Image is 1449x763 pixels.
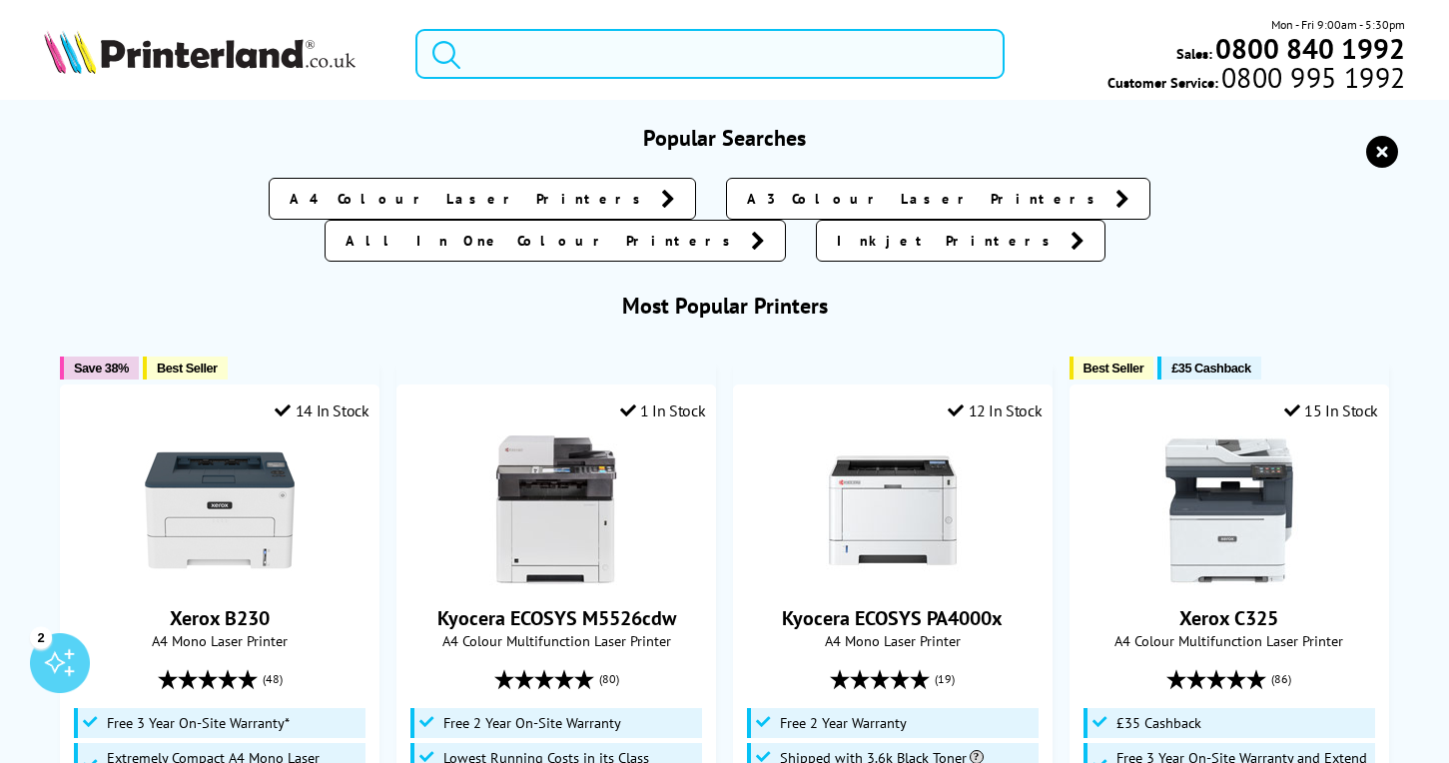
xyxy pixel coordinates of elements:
[346,231,741,251] span: All In One Colour Printers
[263,660,283,698] span: (48)
[290,189,651,209] span: A4 Colour Laser Printers
[837,231,1061,251] span: Inkjet Printers
[325,220,786,262] a: All In One Colour Printers
[1179,605,1278,631] a: Xerox C325
[620,400,706,420] div: 1 In Stock
[275,400,368,420] div: 14 In Stock
[1271,15,1405,34] span: Mon - Fri 9:00am - 5:30pm
[107,715,290,731] span: Free 3 Year On-Site Warranty*
[269,178,696,220] a: A4 Colour Laser Printers
[780,715,907,731] span: Free 2 Year Warranty
[935,660,955,698] span: (19)
[44,30,391,78] a: Printerland Logo
[1284,400,1378,420] div: 15 In Stock
[1070,357,1154,380] button: Best Seller
[1271,660,1291,698] span: (86)
[1154,569,1304,589] a: Xerox C325
[1084,361,1144,376] span: Best Seller
[71,631,369,650] span: A4 Mono Laser Printer
[145,435,295,585] img: Xerox B230
[44,30,356,74] img: Printerland Logo
[60,357,139,380] button: Save 38%
[44,124,1406,152] h3: Popular Searches
[1176,44,1212,63] span: Sales:
[1107,68,1405,92] span: Customer Service:
[1157,357,1260,380] button: £35 Cashback
[74,361,129,376] span: Save 38%
[415,29,1005,79] input: Search product or brand
[726,178,1150,220] a: A3 Colour Laser Printers
[407,631,706,650] span: A4 Colour Multifunction Laser Printer
[1116,715,1201,731] span: £35 Cashback
[599,660,619,698] span: (80)
[818,435,968,585] img: Kyocera ECOSYS PA4000x
[747,189,1105,209] span: A3 Colour Laser Printers
[443,715,621,731] span: Free 2 Year On-Site Warranty
[1154,435,1304,585] img: Xerox C325
[481,435,631,585] img: Kyocera ECOSYS M5526cdw
[170,605,270,631] a: Xerox B230
[481,569,631,589] a: Kyocera ECOSYS M5526cdw
[782,605,1003,631] a: Kyocera ECOSYS PA4000x
[30,626,52,648] div: 2
[44,292,1406,320] h3: Most Popular Printers
[1212,39,1405,58] a: 0800 840 1992
[437,605,676,631] a: Kyocera ECOSYS M5526cdw
[143,357,228,380] button: Best Seller
[1218,68,1405,87] span: 0800 995 1992
[818,569,968,589] a: Kyocera ECOSYS PA4000x
[1081,631,1379,650] span: A4 Colour Multifunction Laser Printer
[1215,30,1405,67] b: 0800 840 1992
[145,569,295,589] a: Xerox B230
[744,631,1043,650] span: A4 Mono Laser Printer
[948,400,1042,420] div: 12 In Stock
[157,361,218,376] span: Best Seller
[816,220,1105,262] a: Inkjet Printers
[1171,361,1250,376] span: £35 Cashback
